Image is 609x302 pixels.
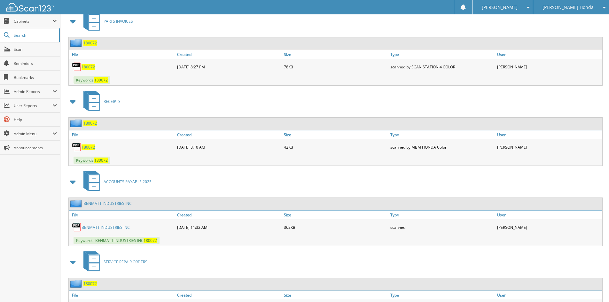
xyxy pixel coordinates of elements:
[282,50,389,59] a: Size
[389,141,496,153] div: scanned by MBM HONDA Color
[69,50,176,59] a: File
[82,144,95,150] a: 180072
[94,77,108,83] span: 180072
[94,158,108,163] span: 180072
[72,222,82,232] img: PDF.png
[82,225,130,230] a: BENMATT INDUSTRIES INC
[72,62,82,72] img: PDF.png
[6,3,54,12] img: scan123-logo-white.svg
[577,271,609,302] iframe: Chat Widget
[83,281,97,286] a: 180072
[69,211,176,219] a: File
[543,5,594,9] span: [PERSON_NAME] Honda
[80,249,147,275] a: SERVICE REPAIR ORDERS
[389,60,496,73] div: scanned by SCAN STATION 4 COLOR
[176,141,282,153] div: [DATE] 8:10 AM
[482,5,518,9] span: [PERSON_NAME]
[80,89,121,114] a: RECEIPTS
[282,60,389,73] div: 78KB
[83,201,132,206] a: BENMATT INDUSTRIES INC
[80,9,133,34] a: PARTS INVOICES
[282,141,389,153] div: 42KB
[70,119,83,127] img: folder2.png
[389,211,496,219] a: Type
[389,50,496,59] a: Type
[83,40,97,46] a: 180072
[104,179,152,184] span: ACCOUNTS PAYABLE 2025
[496,221,602,234] div: [PERSON_NAME]
[74,76,110,84] span: Keywords:
[69,291,176,299] a: File
[176,60,282,73] div: [DATE] 8:27 PM
[70,280,83,288] img: folder2.png
[496,141,602,153] div: [PERSON_NAME]
[496,50,602,59] a: User
[69,130,176,139] a: File
[176,291,282,299] a: Created
[82,64,95,70] a: 180072
[496,291,602,299] a: User
[389,130,496,139] a: Type
[14,19,52,24] span: Cabinets
[282,221,389,234] div: 362KB
[72,142,82,152] img: PDF.png
[14,89,52,94] span: Admin Reports
[144,238,157,243] span: 180072
[496,130,602,139] a: User
[176,211,282,219] a: Created
[80,169,152,194] a: ACCOUNTS PAYABLE 2025
[282,130,389,139] a: Size
[70,199,83,207] img: folder2.png
[104,19,133,24] span: PARTS INVOICES
[83,120,97,126] a: 180072
[74,157,110,164] span: Keywords:
[70,39,83,47] img: folder2.png
[14,75,57,80] span: Bookmarks
[496,211,602,219] a: User
[14,117,57,122] span: Help
[104,99,121,104] span: RECEIPTS
[14,103,52,108] span: User Reports
[282,211,389,219] a: Size
[389,221,496,234] div: scanned
[14,61,57,66] span: Reminders
[282,291,389,299] a: Size
[14,145,57,151] span: Announcements
[176,221,282,234] div: [DATE] 11:32 AM
[496,60,602,73] div: [PERSON_NAME]
[74,237,160,244] span: Keywords: BENMATT INDUSTRIES INC
[14,47,57,52] span: Scan
[104,259,147,265] span: SERVICE REPAIR ORDERS
[14,131,52,136] span: Admin Menu
[389,291,496,299] a: Type
[14,33,56,38] span: Search
[176,50,282,59] a: Created
[176,130,282,139] a: Created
